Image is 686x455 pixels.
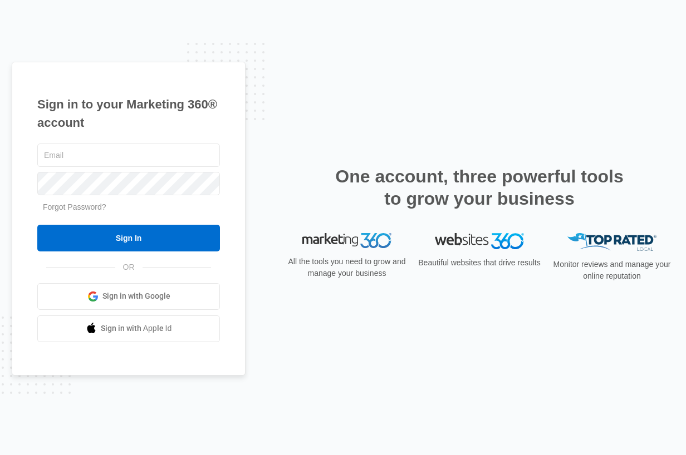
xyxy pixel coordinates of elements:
img: Websites 360 [435,233,524,249]
input: Sign In [37,225,220,251]
a: Sign in with Apple Id [37,315,220,342]
a: Forgot Password? [43,202,106,211]
a: Sign in with Google [37,283,220,310]
input: Email [37,144,220,167]
h2: One account, three powerful tools to grow your business [332,165,627,210]
img: Marketing 360 [302,233,391,249]
span: Sign in with Apple Id [101,323,172,334]
span: Sign in with Google [102,290,170,302]
span: OR [115,261,143,273]
img: Top Rated Local [567,233,656,251]
h1: Sign in to your Marketing 360® account [37,95,220,132]
p: All the tools you need to grow and manage your business [285,256,409,279]
p: Beautiful websites that drive results [417,257,542,269]
p: Monitor reviews and manage your online reputation [550,259,674,282]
